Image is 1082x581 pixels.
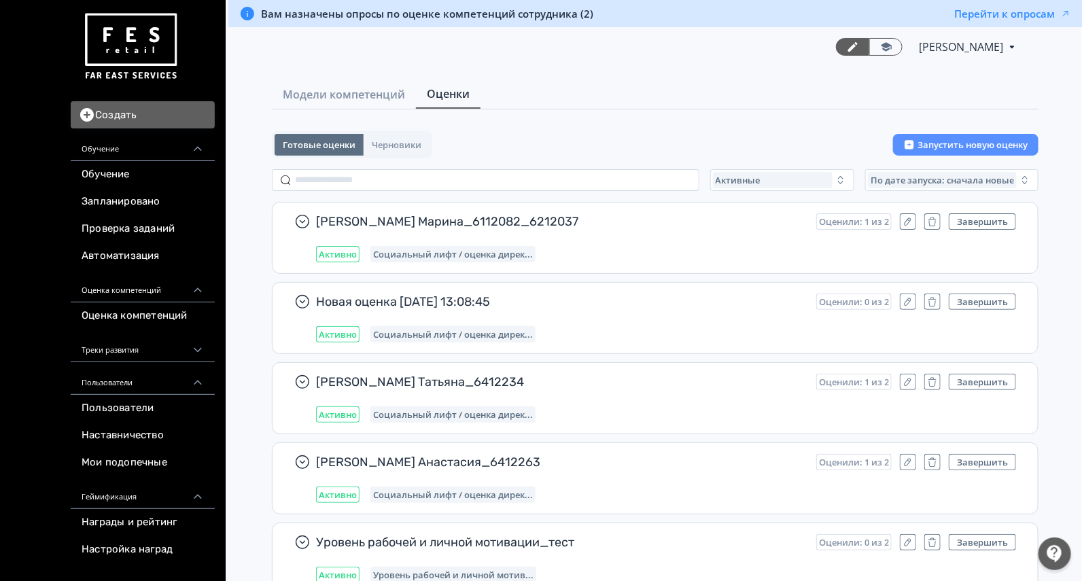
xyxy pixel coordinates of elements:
[372,139,421,150] span: Черновики
[71,270,215,302] div: Оценка компетенций
[316,454,805,470] span: [PERSON_NAME] Анастасия_6412263
[71,128,215,161] div: Обучение
[819,216,889,227] span: Оценили: 1 из 2
[71,422,215,449] a: Наставничество
[364,134,430,156] button: Черновики
[949,534,1016,550] button: Завершить
[893,134,1039,156] button: Запустить новую оценку
[82,8,179,85] img: https://files.teachbase.ru/system/account/57463/logo/medium-936fc5084dd2c598f50a98b9cbe0469a.png
[949,294,1016,310] button: Завершить
[71,536,215,563] a: Настройка наград
[373,409,533,420] span: Социальный лифт / оценка директора магазина
[716,175,761,186] span: Активные
[316,374,805,390] span: [PERSON_NAME] Татьяна_6412234
[373,249,533,260] span: Социальный лифт / оценка директора магазина
[316,213,805,230] span: [PERSON_NAME] Марина_6112082_6212037
[71,449,215,476] a: Мои подопечные
[283,139,355,150] span: Готовые оценки
[319,489,357,500] span: Активно
[316,294,805,310] span: Новая оценка [DATE] 13:08:45
[316,534,805,550] span: Уровень рабочей и личной мотивации_тест
[949,374,1016,390] button: Завершить
[71,188,215,215] a: Запланировано
[261,7,593,20] span: Вам назначены опросы по оценке компетенций сотрудника (2)
[819,537,889,548] span: Оценили: 0 из 2
[710,169,854,191] button: Активные
[373,569,534,580] span: Уровень рабочей и личной мотивации
[919,39,1005,55] span: Светлана Илюхина
[71,243,215,270] a: Автоматизация
[871,175,1014,186] span: По дате запуска: сначала новые
[275,134,364,156] button: Готовые оценки
[373,329,533,340] span: Социальный лифт / оценка директора магазина
[427,86,470,102] span: Оценки
[71,395,215,422] a: Пользователи
[949,454,1016,470] button: Завершить
[869,38,903,56] a: Переключиться в режим ученика
[819,457,889,468] span: Оценили: 1 из 2
[319,409,357,420] span: Активно
[954,7,1071,20] button: Перейти к опросам
[319,249,357,260] span: Активно
[71,101,215,128] button: Создать
[319,329,357,340] span: Активно
[71,330,215,362] div: Треки развития
[71,302,215,330] a: Оценка компетенций
[71,161,215,188] a: Обучение
[319,569,357,580] span: Активно
[949,213,1016,230] button: Завершить
[283,86,405,103] span: Модели компетенций
[71,476,215,509] div: Геймификация
[71,509,215,536] a: Награды и рейтинг
[865,169,1039,191] button: По дате запуска: сначала новые
[373,489,533,500] span: Социальный лифт / оценка директора магазина
[71,362,215,395] div: Пользователи
[819,376,889,387] span: Оценили: 1 из 2
[819,296,889,307] span: Оценили: 0 из 2
[71,215,215,243] a: Проверка заданий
